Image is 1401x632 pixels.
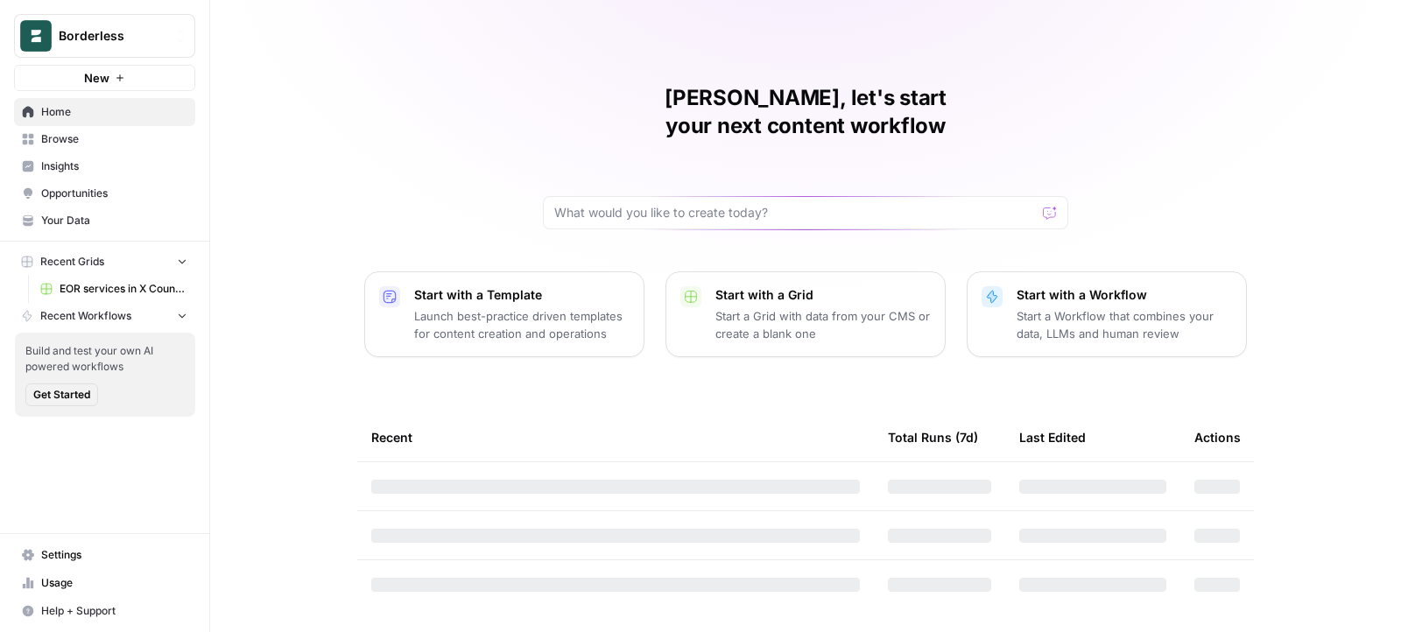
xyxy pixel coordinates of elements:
[715,307,931,342] p: Start a Grid with data from your CMS or create a blank one
[32,275,195,303] a: EOR services in X Country
[40,308,131,324] span: Recent Workflows
[40,254,104,270] span: Recent Grids
[715,286,931,304] p: Start with a Grid
[84,69,109,87] span: New
[665,271,946,357] button: Start with a GridStart a Grid with data from your CMS or create a blank one
[14,125,195,153] a: Browse
[371,413,860,461] div: Recent
[14,597,195,625] button: Help + Support
[41,186,187,201] span: Opportunities
[1019,413,1086,461] div: Last Edited
[60,281,187,297] span: EOR services in X Country
[1017,307,1232,342] p: Start a Workflow that combines your data, LLMs and human review
[1194,413,1241,461] div: Actions
[41,213,187,228] span: Your Data
[967,271,1247,357] button: Start with a WorkflowStart a Workflow that combines your data, LLMs and human review
[14,65,195,91] button: New
[554,204,1036,221] input: What would you like to create today?
[14,303,195,329] button: Recent Workflows
[14,179,195,207] a: Opportunities
[41,603,187,619] span: Help + Support
[14,569,195,597] a: Usage
[25,343,185,375] span: Build and test your own AI powered workflows
[14,541,195,569] a: Settings
[25,383,98,406] button: Get Started
[33,387,90,403] span: Get Started
[414,286,630,304] p: Start with a Template
[543,84,1068,140] h1: [PERSON_NAME], let's start your next content workflow
[59,27,165,45] span: Borderless
[20,20,52,52] img: Borderless Logo
[14,98,195,126] a: Home
[14,14,195,58] button: Workspace: Borderless
[41,104,187,120] span: Home
[888,413,978,461] div: Total Runs (7d)
[41,158,187,174] span: Insights
[41,575,187,591] span: Usage
[364,271,644,357] button: Start with a TemplateLaunch best-practice driven templates for content creation and operations
[14,207,195,235] a: Your Data
[414,307,630,342] p: Launch best-practice driven templates for content creation and operations
[41,131,187,147] span: Browse
[41,547,187,563] span: Settings
[14,152,195,180] a: Insights
[14,249,195,275] button: Recent Grids
[1017,286,1232,304] p: Start with a Workflow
